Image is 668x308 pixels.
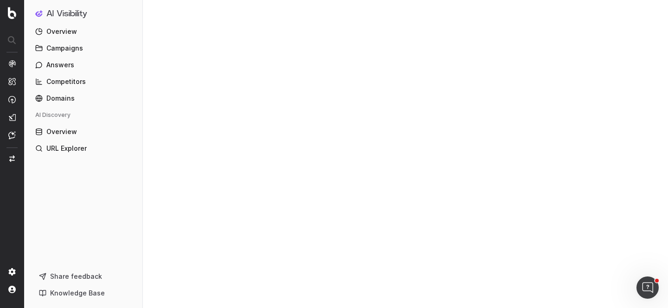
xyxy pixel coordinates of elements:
a: Competitors [32,74,135,89]
a: Overview [32,24,135,39]
button: AI Visibility [35,7,131,20]
img: Switch project [9,155,15,162]
iframe: Intercom live chat [636,276,659,299]
img: My account [8,286,16,293]
a: Answers [32,58,135,72]
a: Campaigns [32,41,135,56]
span: Overview [46,27,77,36]
span: Knowledge Base [50,289,105,298]
span: Campaigns [46,44,83,53]
div: AI Discovery [32,108,135,122]
a: Knowledge Base [35,286,131,301]
span: Competitors [46,77,86,86]
a: Overview [32,124,135,139]
img: Setting [8,268,16,276]
img: Assist [8,131,16,139]
a: Domains [32,91,135,106]
span: Domains [46,94,75,103]
span: URL Explorer [46,144,87,153]
img: Analytics [8,60,16,67]
img: Intelligence [8,77,16,85]
img: Activation [8,96,16,103]
h1: AI Visibility [46,9,87,19]
img: Botify logo [8,7,16,19]
button: Share feedback [35,269,131,284]
span: Share feedback [50,272,102,281]
span: Answers [46,60,74,70]
img: Studio [8,114,16,121]
a: URL Explorer [32,141,135,156]
span: Overview [46,127,77,136]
